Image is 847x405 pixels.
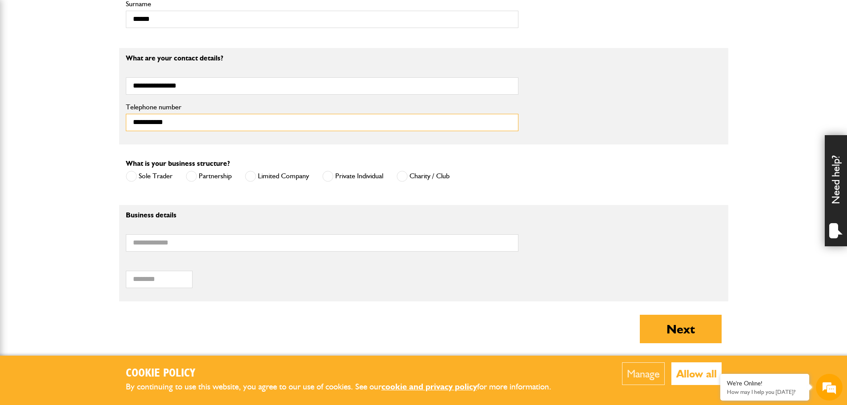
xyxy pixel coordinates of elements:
label: Surname [126,0,518,8]
button: Next [640,315,722,343]
p: By continuing to use this website, you agree to our use of cookies. See our for more information. [126,380,566,394]
p: How may I help you today? [727,389,803,395]
em: Start Chat [121,274,161,286]
h2: Cookie Policy [126,367,566,381]
input: Enter your phone number [12,135,162,154]
div: We're Online! [727,380,803,387]
button: Manage [622,362,665,385]
input: Enter your email address [12,108,162,128]
label: What is your business structure? [126,160,230,167]
textarea: Type your message and hit 'Enter' [12,161,162,266]
input: Enter your last name [12,82,162,102]
div: Need help? [825,135,847,246]
img: d_20077148190_company_1631870298795_20077148190 [15,49,37,62]
label: Partnership [186,171,232,182]
label: Sole Trader [126,171,173,182]
label: Charity / Club [397,171,450,182]
label: Private Individual [322,171,383,182]
p: What are your contact details? [126,55,518,62]
div: Chat with us now [46,50,149,61]
label: Telephone number [126,104,518,111]
a: cookie and privacy policy [381,381,477,392]
button: Allow all [671,362,722,385]
div: Minimize live chat window [146,4,167,26]
p: Business details [126,212,518,219]
label: Limited Company [245,171,309,182]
